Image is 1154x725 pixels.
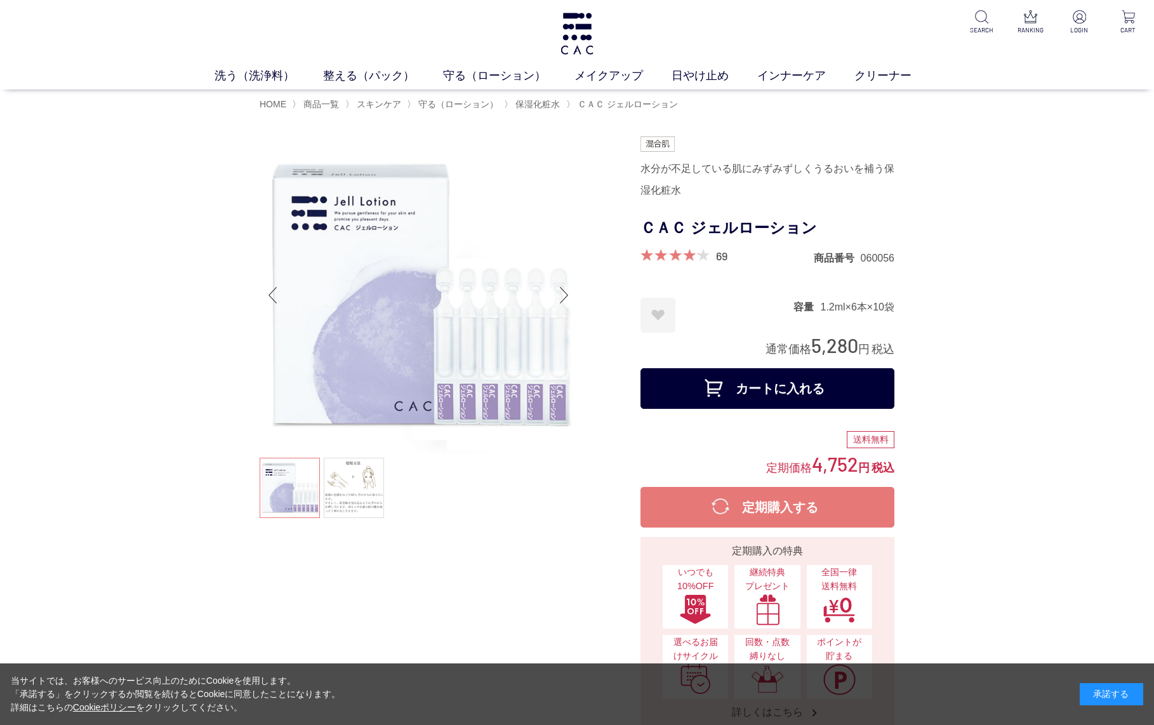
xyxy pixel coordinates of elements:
[751,594,784,625] img: 継続特典プレゼント
[323,67,443,84] a: 整える（パック）
[812,452,858,476] span: 4,752
[357,99,401,109] span: スキンケア
[640,368,894,409] button: カートに入れる
[559,13,595,55] img: logo
[640,487,894,528] button: 定期購入する
[793,300,820,314] dt: 容量
[858,343,870,356] span: 円
[513,99,560,109] a: 保湿化粧水
[672,67,757,84] a: 日やけ止め
[1113,10,1144,35] a: CART
[443,67,574,84] a: 守る（ローション）
[766,343,811,356] span: 通常価格
[345,98,404,110] li: 〉
[354,99,401,109] a: スキンケア
[741,635,793,663] span: 回数・点数縛りなし
[854,67,940,84] a: クリーナー
[966,10,997,35] a: SEARCH
[861,251,894,265] dd: 060056
[766,460,812,474] span: 定期価格
[669,566,722,593] span: いつでも10%OFF
[515,99,560,109] span: 保湿化粧水
[575,99,678,109] a: ＣＡＣ ジェルローション
[416,99,498,109] a: 守る（ローション）
[303,99,339,109] span: 商品一覧
[814,251,861,265] dt: 商品番号
[1015,10,1046,35] a: RANKING
[1064,25,1095,35] p: LOGIN
[1015,25,1046,35] p: RANKING
[741,566,793,593] span: 継続特典 プレゼント
[1064,10,1095,35] a: LOGIN
[646,543,889,559] div: 定期購入の特典
[260,136,577,454] img: ＣＡＣ ジェルローション
[640,298,675,333] a: お気に入りに登録する
[716,249,727,263] a: 69
[679,594,712,625] img: いつでも10%OFF
[847,431,894,449] div: 送料無料
[73,702,136,712] a: Cookieポリシー
[292,98,342,110] li: 〉
[552,270,577,321] div: Next slide
[640,136,675,152] img: 混合肌
[640,214,894,243] h1: ＣＡＣ ジェルローション
[407,98,501,110] li: 〉
[872,462,894,474] span: 税込
[1113,25,1144,35] p: CART
[640,158,894,201] div: 水分が不足している肌にみずみずしくうるおいを補う保湿化粧水
[566,98,681,110] li: 〉
[813,566,866,593] span: 全国一律 送料無料
[578,99,678,109] span: ＣＡＣ ジェルローション
[811,333,858,357] span: 5,280
[813,635,866,663] span: ポイントが貯まる
[1080,683,1143,705] div: 承諾する
[215,67,323,84] a: 洗う（洗浄料）
[820,300,894,314] dd: 1.2ml×6本×10袋
[669,635,722,663] span: 選べるお届けサイクル
[823,594,856,625] img: 全国一律送料無料
[858,462,870,474] span: 円
[301,99,339,109] a: 商品一覧
[757,67,854,84] a: インナーケア
[966,25,997,35] p: SEARCH
[504,98,563,110] li: 〉
[260,270,285,321] div: Previous slide
[418,99,498,109] span: 守る（ローション）
[260,99,286,109] a: HOME
[11,674,341,714] div: 当サイトでは、お客様へのサービス向上のためにCookieを使用します。 「承諾する」をクリックするか閲覧を続けるとCookieに同意したことになります。 詳細はこちらの をクリックしてください。
[574,67,672,84] a: メイクアップ
[872,343,894,356] span: 税込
